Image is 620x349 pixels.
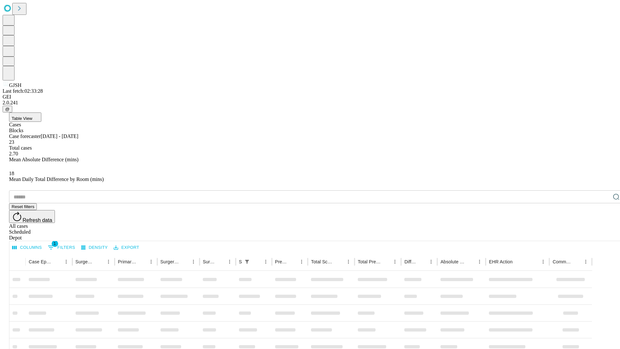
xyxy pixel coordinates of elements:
div: Scheduled In Room Duration [239,259,242,264]
div: Surgeon Name [76,259,94,264]
button: Menu [581,257,590,266]
button: Sort [180,257,189,266]
button: Export [112,243,141,253]
span: [DATE] - [DATE] [41,133,78,139]
div: Case Epic Id [29,259,52,264]
button: Menu [261,257,270,266]
button: Sort [572,257,581,266]
span: Mean Absolute Difference (mins) [9,157,78,162]
div: Total Scheduled Duration [311,259,334,264]
button: Sort [335,257,344,266]
button: @ [3,106,12,112]
span: Last fetch: 02:33:28 [3,88,43,94]
button: Table View [9,112,41,122]
div: Surgery Name [160,259,179,264]
button: Sort [252,257,261,266]
button: Refresh data [9,210,55,223]
button: Sort [418,257,427,266]
button: Menu [297,257,306,266]
div: 2.0.241 [3,100,617,106]
button: Menu [225,257,234,266]
div: Total Predicted Duration [358,259,381,264]
button: Menu [427,257,436,266]
button: Menu [189,257,198,266]
div: EHR Action [489,259,512,264]
span: GJSH [9,82,21,88]
button: Menu [104,257,113,266]
div: Absolute Difference [440,259,465,264]
span: 1 [52,240,58,247]
button: Menu [539,257,548,266]
button: Select columns [11,243,44,253]
button: Sort [53,257,62,266]
button: Menu [344,257,353,266]
button: Sort [513,257,522,266]
span: Total cases [9,145,32,151]
button: Menu [390,257,399,266]
div: Surgery Date [203,259,215,264]
button: Sort [216,257,225,266]
button: Menu [147,257,156,266]
span: @ [5,107,10,111]
button: Reset filters [9,203,37,210]
span: 2.70 [9,151,18,156]
button: Sort [288,257,297,266]
span: Table View [12,116,32,121]
span: 23 [9,139,14,145]
button: Show filters [243,257,252,266]
div: 1 active filter [243,257,252,266]
div: Primary Service [118,259,137,264]
div: GEI [3,94,617,100]
button: Show filters [46,242,77,253]
button: Sort [466,257,475,266]
div: Difference [404,259,417,264]
button: Menu [62,257,71,266]
button: Sort [381,257,390,266]
button: Menu [475,257,484,266]
button: Density [79,243,109,253]
div: Predicted In Room Duration [275,259,288,264]
span: 18 [9,171,14,176]
button: Sort [95,257,104,266]
button: Sort [138,257,147,266]
span: Case forecaster [9,133,41,139]
span: Mean Daily Total Difference by Room (mins) [9,176,104,182]
span: Reset filters [12,204,34,209]
span: Refresh data [23,217,52,223]
div: Comments [553,259,571,264]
